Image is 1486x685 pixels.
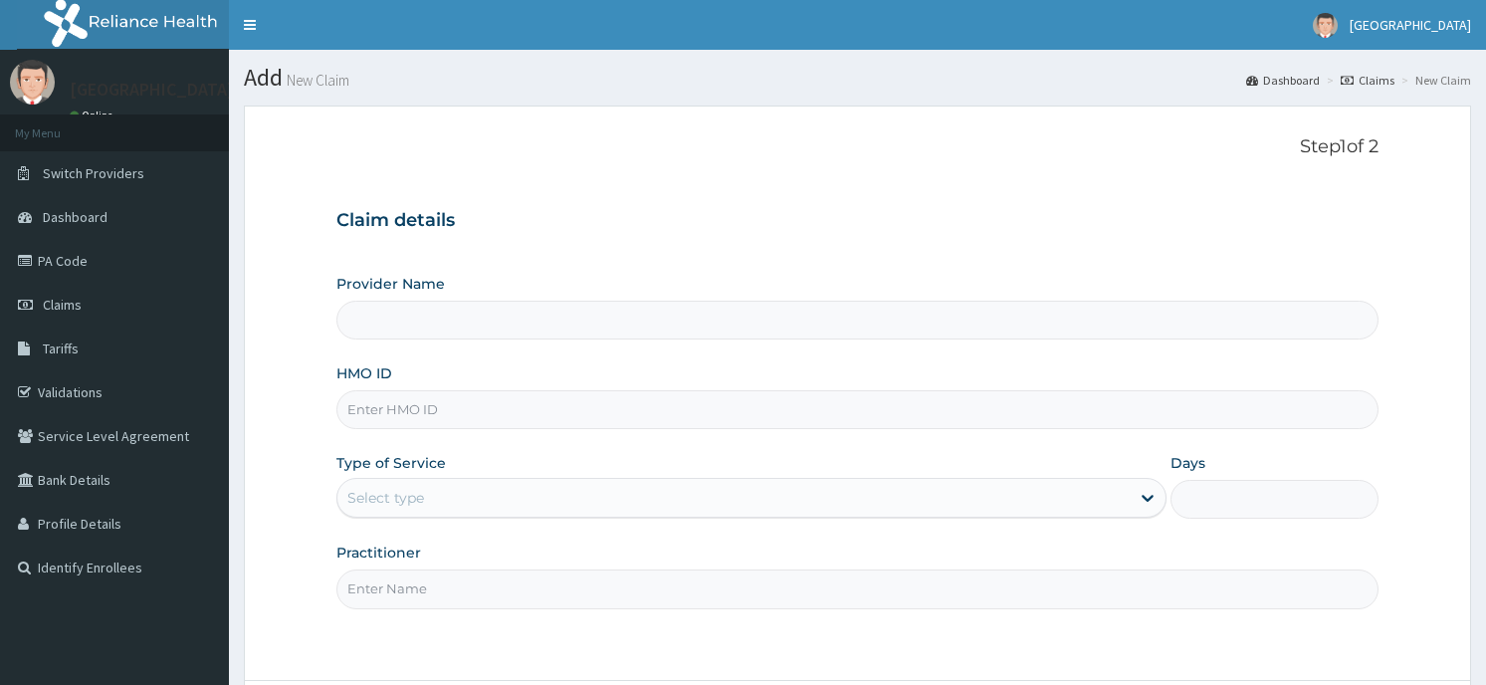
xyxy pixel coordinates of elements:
[70,81,234,99] p: [GEOGRAPHIC_DATA]
[336,570,1378,608] input: Enter Name
[43,296,82,314] span: Claims
[347,488,424,508] div: Select type
[1170,453,1205,473] label: Days
[1396,72,1471,89] li: New Claim
[1246,72,1320,89] a: Dashboard
[336,363,392,383] label: HMO ID
[1341,72,1394,89] a: Claims
[1350,16,1471,34] span: [GEOGRAPHIC_DATA]
[336,390,1378,429] input: Enter HMO ID
[283,73,349,88] small: New Claim
[1313,13,1338,38] img: User Image
[10,60,55,105] img: User Image
[336,453,446,473] label: Type of Service
[336,210,1378,232] h3: Claim details
[244,65,1471,91] h1: Add
[43,164,144,182] span: Switch Providers
[43,340,79,357] span: Tariffs
[43,208,107,226] span: Dashboard
[70,109,117,122] a: Online
[336,543,421,563] label: Practitioner
[336,274,445,294] label: Provider Name
[336,136,1378,158] p: Step 1 of 2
